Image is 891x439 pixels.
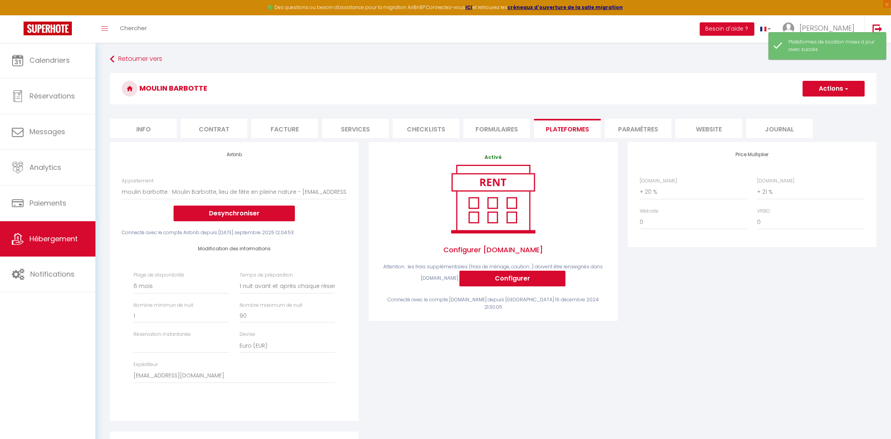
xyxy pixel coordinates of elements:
li: Journal [746,119,813,138]
a: créneaux d'ouverture de la salle migration [507,4,623,11]
li: Info [110,119,177,138]
h3: Moulin Barbotte [110,73,876,104]
li: website [675,119,742,138]
div: Plateformes de location mises à jour avec succès [789,38,878,53]
li: Services [322,119,389,138]
label: Réservation instantanée [134,331,191,338]
span: Chercher [120,24,147,32]
img: logout [873,24,882,34]
label: VRBO [757,208,770,215]
span: Analytics [29,162,61,172]
span: Messages [29,127,65,137]
label: [DOMAIN_NAME] [640,177,677,185]
a: Retourner vers [110,52,876,66]
label: Plage de disponibilité [134,271,184,279]
button: Desynchroniser [174,206,295,221]
button: Besoin d'aide ? [700,22,754,36]
li: Checklists [393,119,459,138]
h4: Price Multiplier [640,152,865,157]
label: Expéditeur [134,361,158,368]
li: Paramètres [605,119,671,138]
li: Formulaires [463,119,530,138]
div: Connecté avec le compte Airbnb depuis [DATE] septembre 2025 12:04:53 [122,229,347,237]
button: Ouvrir le widget de chat LiveChat [6,3,30,27]
div: Connecté avec le compte [DOMAIN_NAME] depuis [GEOGRAPHIC_DATA] 16 décembre 2024 21:30:05 [381,296,606,311]
label: Temps de préparation [240,271,293,279]
a: ICI [465,4,472,11]
li: Contrat [181,119,247,138]
label: Appartement [122,177,154,185]
span: [PERSON_NAME] [800,23,854,33]
img: Super Booking [24,22,72,35]
button: Actions [803,81,865,97]
label: [DOMAIN_NAME] [757,177,794,185]
button: Configurer [459,271,565,286]
label: Devise [240,331,255,338]
span: Calendriers [29,55,70,65]
h4: Airbnb [122,152,347,157]
label: Nombre maximum de nuit [240,302,302,309]
span: Paiements [29,198,66,208]
span: Configurer [DOMAIN_NAME] [381,237,606,263]
li: Facture [251,119,318,138]
a: Chercher [114,15,153,43]
h4: Modification des informations [134,246,335,251]
img: rent.png [443,161,543,237]
span: Notifications [30,269,75,279]
p: Activé [381,154,606,161]
label: Nombre minimun de nuit [134,302,193,309]
span: Réservations [29,91,75,101]
img: ... [783,22,794,34]
a: ... [PERSON_NAME] [777,15,864,43]
li: Plateformes [534,119,601,138]
label: Website [640,208,659,215]
span: Attention : les frais supplémentaires (frais de ménage, caution...) doivent être renseignés dans ... [383,263,603,281]
span: Hébergement [29,234,78,244]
